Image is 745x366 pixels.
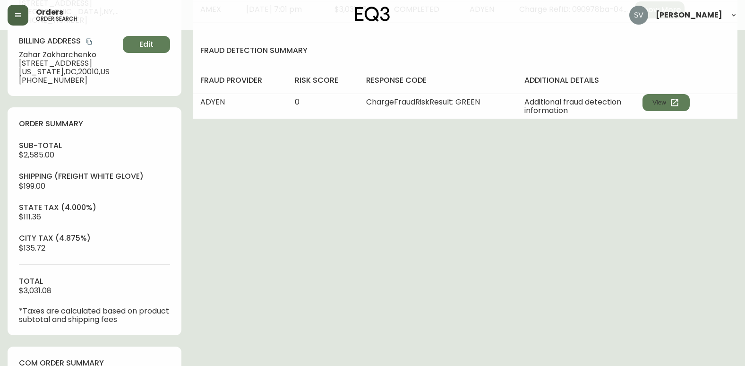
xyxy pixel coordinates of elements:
h4: fraud detection summary [193,45,737,56]
span: $135.72 [19,243,45,253]
span: $111.36 [19,211,41,222]
p: *Taxes are calculated based on product subtotal and shipping fees [19,307,170,324]
span: [STREET_ADDRESS] [19,59,119,68]
h4: risk score [295,75,351,86]
span: [US_STATE] , DC , 20010 , US [19,68,119,76]
h4: sub-total [19,140,170,151]
span: [PHONE_NUMBER] [19,76,119,85]
h4: total [19,276,170,287]
span: $2,585.00 [19,149,54,160]
span: ChargeFraudRiskResult: GREEN [366,96,480,107]
span: $199.00 [19,181,45,192]
h4: city tax (4.875%) [19,233,170,244]
span: $3,031.08 [19,285,51,296]
button: copy [85,37,94,46]
span: 0 [295,96,300,107]
span: Additional fraud detection information [524,98,642,115]
h4: Shipping ( Freight White Glove ) [19,171,170,182]
span: Edit [139,39,154,50]
img: 0ef69294c49e88f033bcbeb13310b844 [629,6,648,25]
h5: order search [36,16,77,22]
span: Orders [36,9,63,16]
h4: state tax (4.000%) [19,202,170,213]
h4: additional details [524,75,730,86]
span: [PERSON_NAME] [656,11,722,19]
button: Edit [123,36,170,53]
h4: order summary [19,119,170,129]
span: ADYEN [200,96,225,107]
button: View [642,94,690,111]
h4: fraud provider [200,75,279,86]
img: logo [355,7,390,22]
h4: response code [366,75,509,86]
h4: Billing Address [19,36,119,46]
span: Zahar Zakharchenko [19,51,119,59]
